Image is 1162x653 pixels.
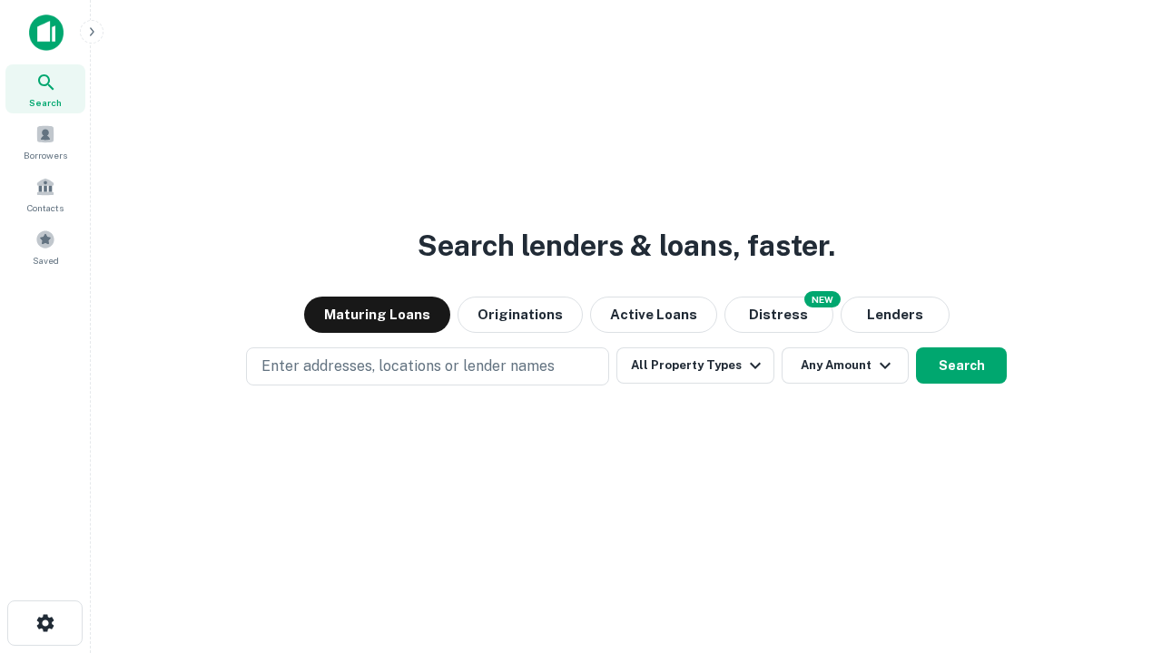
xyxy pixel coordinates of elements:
[418,224,835,268] h3: Search lenders & loans, faster.
[29,95,62,110] span: Search
[1071,508,1162,595] iframe: Chat Widget
[590,297,717,333] button: Active Loans
[5,64,85,113] a: Search
[5,222,85,271] a: Saved
[261,356,555,377] p: Enter addresses, locations or lender names
[29,15,64,51] img: capitalize-icon.png
[33,253,59,268] span: Saved
[5,170,85,219] a: Contacts
[616,347,774,384] button: All Property Types
[804,291,841,307] div: NEW
[24,148,67,162] span: Borrowers
[724,297,833,333] button: Search distressed loans with lien and other non-mortgage details.
[916,347,1007,384] button: Search
[841,297,950,333] button: Lenders
[27,200,64,215] span: Contacts
[246,347,609,385] button: Enter addresses, locations or lender names
[458,297,583,333] button: Originations
[304,297,450,333] button: Maturing Loans
[782,347,909,384] button: Any Amount
[5,117,85,166] a: Borrowers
